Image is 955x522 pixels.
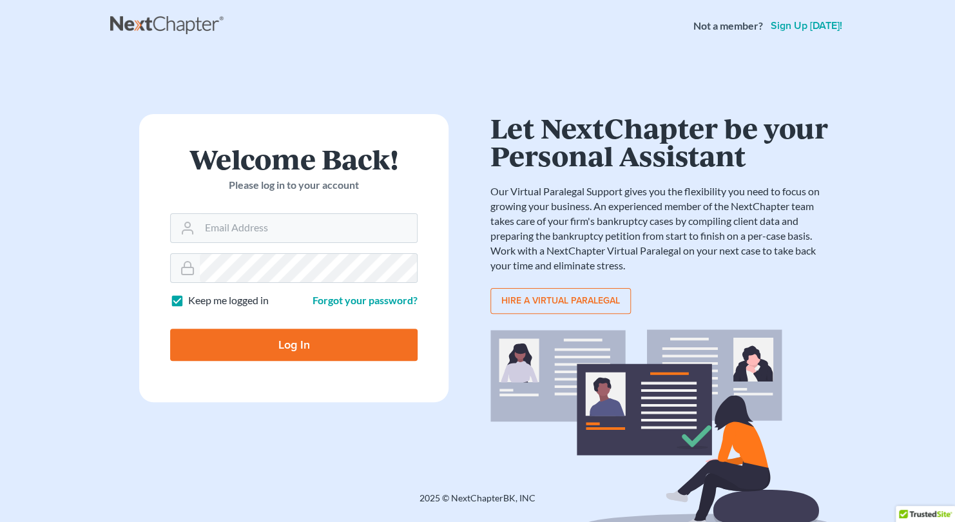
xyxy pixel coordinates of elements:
a: Hire a virtual paralegal [490,288,631,314]
p: Please log in to your account [170,178,418,193]
strong: Not a member? [693,19,763,34]
input: Log In [170,329,418,361]
div: 2025 © NextChapterBK, INC [110,492,845,515]
label: Keep me logged in [188,293,269,308]
a: Forgot your password? [313,294,418,306]
h1: Let NextChapter be your Personal Assistant [490,114,832,169]
input: Email Address [200,214,417,242]
a: Sign up [DATE]! [768,21,845,31]
p: Our Virtual Paralegal Support gives you the flexibility you need to focus on growing your busines... [490,184,832,273]
h1: Welcome Back! [170,145,418,173]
